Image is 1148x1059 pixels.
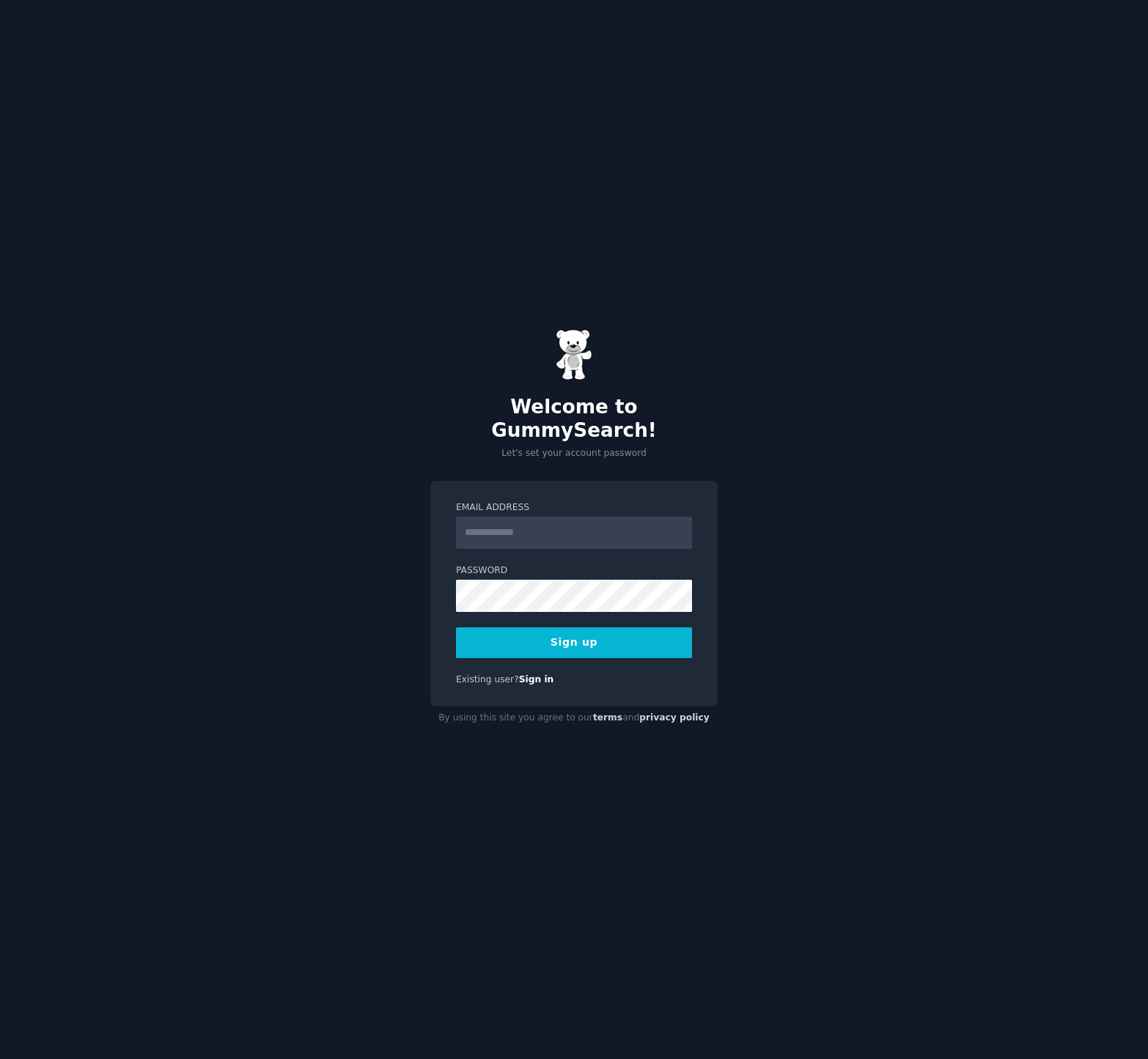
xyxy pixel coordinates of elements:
[639,712,710,723] a: privacy policy
[430,447,718,460] p: Let's set your account password
[519,674,554,685] a: Sign in
[430,396,718,442] h2: Welcome to GummySearch!
[456,564,692,578] label: Password
[593,712,622,723] a: terms
[456,627,692,658] button: Sign up
[456,501,692,514] label: Email Address
[430,706,718,730] div: By using this site you agree to our and
[556,329,592,380] img: Gummy Bear
[456,674,519,685] span: Existing user?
